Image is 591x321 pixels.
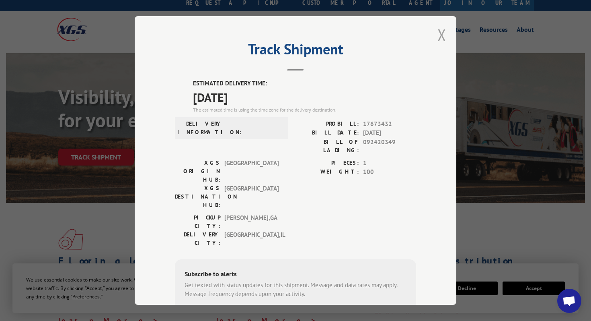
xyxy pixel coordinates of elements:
label: PICKUP CITY: [175,213,220,230]
span: 1 [363,158,416,168]
span: [PERSON_NAME] , GA [224,213,279,230]
div: The estimated time is using the time zone for the delivery destination. [193,106,416,113]
div: Subscribe to alerts [185,269,406,280]
span: 092420349 [363,137,416,154]
button: Close modal [437,24,446,46]
div: Get texted with status updates for this shipment. Message and data rates may apply. Message frequ... [185,280,406,298]
span: [GEOGRAPHIC_DATA] , IL [224,230,279,247]
label: PROBILL: [295,119,359,128]
label: XGS ORIGIN HUB: [175,158,220,184]
label: ESTIMATED DELIVERY TIME: [193,79,416,88]
label: XGS DESTINATION HUB: [175,184,220,209]
span: [GEOGRAPHIC_DATA] [224,184,279,209]
span: 17673432 [363,119,416,128]
label: DELIVERY CITY: [175,230,220,247]
label: WEIGHT: [295,168,359,177]
span: 100 [363,168,416,177]
label: PIECES: [295,158,359,168]
label: BILL DATE: [295,128,359,138]
label: BILL OF LADING: [295,137,359,154]
span: [DATE] [193,88,416,106]
label: DELIVERY INFORMATION: [177,119,223,136]
span: [DATE] [363,128,416,138]
span: [GEOGRAPHIC_DATA] [224,158,279,184]
h2: Track Shipment [175,43,416,59]
div: Open chat [557,289,581,313]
